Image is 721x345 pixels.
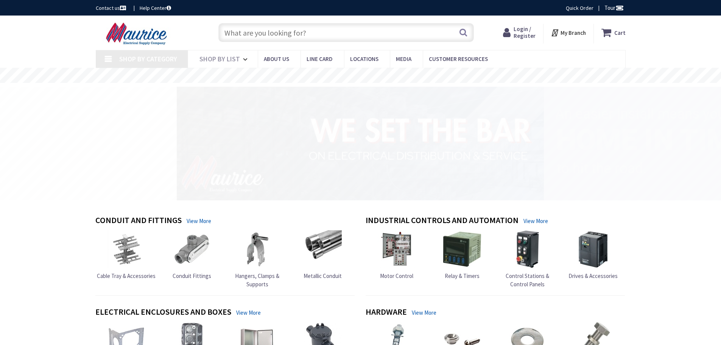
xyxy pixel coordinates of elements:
a: View More [187,217,211,225]
span: Control Stations & Control Panels [506,272,549,287]
img: 1_1.png [168,84,547,202]
img: Metallic Conduit [304,230,342,268]
h4: Hardware [366,307,407,318]
img: Maurice Electrical Supply Company [96,22,179,45]
span: Metallic Conduit [304,272,342,279]
h4: Industrial Controls and Automation [366,215,519,226]
rs-layer: to hit the road. [557,155,647,182]
a: Contact us [96,4,128,12]
div: My Branch [551,26,586,39]
span: Customer Resources [429,55,488,62]
img: Motor Control [378,230,416,268]
a: Control Stations & Control Panels Control Stations & Control Panels [497,230,559,288]
span: Locations [350,55,378,62]
span: Line Card [307,55,333,62]
a: Relay & Timers Relay & Timers [443,230,481,280]
h4: Conduit and Fittings [95,215,182,226]
span: Login / Register [514,25,536,39]
img: Control Stations & Control Panels [509,230,547,268]
input: What are you looking for? [218,23,474,42]
a: View More [523,217,548,225]
a: View More [236,309,261,317]
img: Relay & Timers [443,230,481,268]
rs-layer: Free Same Day Pickup at 15 Locations [292,72,430,80]
span: Motor Control [380,272,413,279]
a: Metallic Conduit Metallic Conduit [304,230,342,280]
span: Tour [604,4,624,11]
span: Hangers, Clamps & Supports [235,272,279,287]
a: Motor Control Motor Control [378,230,416,280]
a: View More [412,309,436,317]
span: Drives & Accessories [568,272,618,279]
img: Drives & Accessories [574,230,612,268]
a: Cable Tray & Accessories Cable Tray & Accessories [97,230,156,280]
h4: Electrical Enclosures and Boxes [95,307,231,318]
a: Conduit Fittings Conduit Fittings [173,230,211,280]
a: Drives & Accessories Drives & Accessories [568,230,618,280]
span: Conduit Fittings [173,272,211,279]
span: Shop By List [199,55,240,63]
a: Cart [601,26,626,39]
a: Help Center [140,4,171,12]
strong: My Branch [561,29,586,36]
span: Media [396,55,411,62]
img: Conduit Fittings [173,230,211,268]
img: Hangers, Clamps & Supports [238,230,276,268]
span: Shop By Category [119,55,177,63]
span: Cable Tray & Accessories [97,272,156,279]
strong: Cart [614,26,626,39]
span: Relay & Timers [445,272,480,279]
a: Quick Order [566,4,593,12]
a: Login / Register [503,26,536,39]
a: Hangers, Clamps & Supports Hangers, Clamps & Supports [226,230,288,288]
span: About us [264,55,289,62]
img: Cable Tray & Accessories [107,230,145,268]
